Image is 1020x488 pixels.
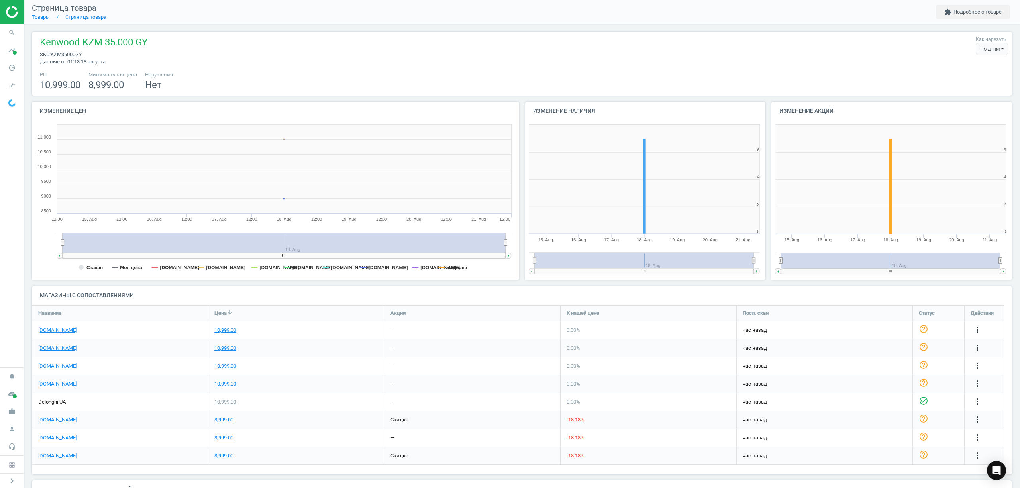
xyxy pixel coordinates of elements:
[973,433,982,442] i: more_vert
[206,265,245,270] tspan: [DOMAIN_NAME]
[567,381,580,387] span: 0.00 %
[40,59,106,65] span: Данные от 01:13 18 августа
[38,398,66,406] span: Delonghi UA
[214,452,233,459] div: 8,999.00
[757,147,759,152] text: 6
[571,237,586,242] tspan: 16. Aug
[390,327,394,334] div: —
[1004,174,1006,179] text: 4
[51,217,63,221] text: 12:00
[38,363,77,370] a: [DOMAIN_NAME]
[37,135,51,139] tspan: 11 000
[32,286,1012,305] h4: Магазины с сопоставлениями
[390,363,394,370] div: —
[214,310,227,317] span: Цена
[160,265,199,270] tspan: [DOMAIN_NAME]
[670,237,685,242] tspan: 19. Aug
[214,416,233,423] div: 8,999.00
[246,217,257,221] text: 12:00
[116,217,127,221] text: 12:00
[567,310,599,317] span: К нашей цене
[447,265,467,270] tspan: медиана
[919,324,928,334] i: help_outline
[944,8,951,16] i: extension
[37,149,51,154] tspan: 10 500
[8,99,16,107] img: wGWNvw8QSZomAAAAABJRU5ErkJggg==
[120,265,142,270] tspan: Моя цена
[369,265,408,270] tspan: [DOMAIN_NAME]
[850,237,865,242] tspan: 17. Aug
[88,79,124,90] span: 8,999.00
[973,325,982,335] i: more_vert
[743,327,906,334] span: час назад
[38,434,77,441] a: [DOMAIN_NAME]
[259,265,299,270] tspan: [DOMAIN_NAME]
[4,78,20,93] i: compare_arrows
[757,229,759,234] text: 0
[703,237,718,242] tspan: 20. Aug
[1004,147,1006,152] text: 6
[4,25,20,40] i: search
[38,380,77,388] a: [DOMAIN_NAME]
[919,360,928,370] i: help_outline
[145,79,162,90] span: Нет
[37,164,51,169] tspan: 10 000
[390,310,406,317] span: Акции
[40,71,80,78] span: РП
[567,363,580,369] span: 0.00 %
[1004,229,1006,234] text: 0
[987,461,1006,480] div: Open Intercom Messenger
[420,265,460,270] tspan: [DOMAIN_NAME]
[973,397,982,407] button: more_vert
[214,398,236,406] div: 10,999.00
[757,174,759,179] text: 4
[743,416,906,423] span: час назад
[743,398,906,406] span: час назад
[976,43,1008,55] div: По дням
[38,416,77,423] a: [DOMAIN_NAME]
[41,179,51,184] text: 9500
[743,310,769,317] span: Посл. скан
[214,434,233,441] div: 8,999.00
[40,51,51,57] span: sku :
[567,453,585,459] span: -18.18 %
[949,237,964,242] tspan: 20. Aug
[973,343,982,353] button: more_vert
[1004,202,1006,207] text: 2
[973,415,982,424] i: more_vert
[82,217,97,221] tspan: 15. Aug
[38,345,77,352] a: [DOMAIN_NAME]
[390,434,394,441] div: —
[277,217,291,221] tspan: 18. Aug
[743,452,906,459] span: час назад
[32,14,50,20] a: Товары
[785,237,799,242] tspan: 15. Aug
[41,208,51,213] text: 8500
[973,451,982,460] i: more_vert
[32,3,96,13] span: Страница товара
[214,380,236,388] div: 10,999.00
[567,327,580,333] span: 0.00 %
[41,194,51,198] text: 9000
[567,417,585,423] span: -18.18 %
[973,451,982,461] button: more_vert
[771,102,1012,120] h4: Изменение акций
[38,310,61,317] span: Название
[390,417,408,423] span: скидка
[214,345,236,352] div: 10,999.00
[757,202,759,207] text: 2
[38,452,77,459] a: [DOMAIN_NAME]
[919,450,928,459] i: help_outline
[500,217,511,221] text: 12:00
[145,71,173,78] span: Нарушения
[736,237,750,242] tspan: 21. Aug
[919,342,928,352] i: help_outline
[7,476,17,486] i: chevron_right
[982,237,997,242] tspan: 21. Aug
[4,386,20,402] i: cloud_done
[4,369,20,384] i: notifications
[567,345,580,351] span: 0.00 %
[181,217,192,221] text: 12:00
[973,415,982,425] button: more_vert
